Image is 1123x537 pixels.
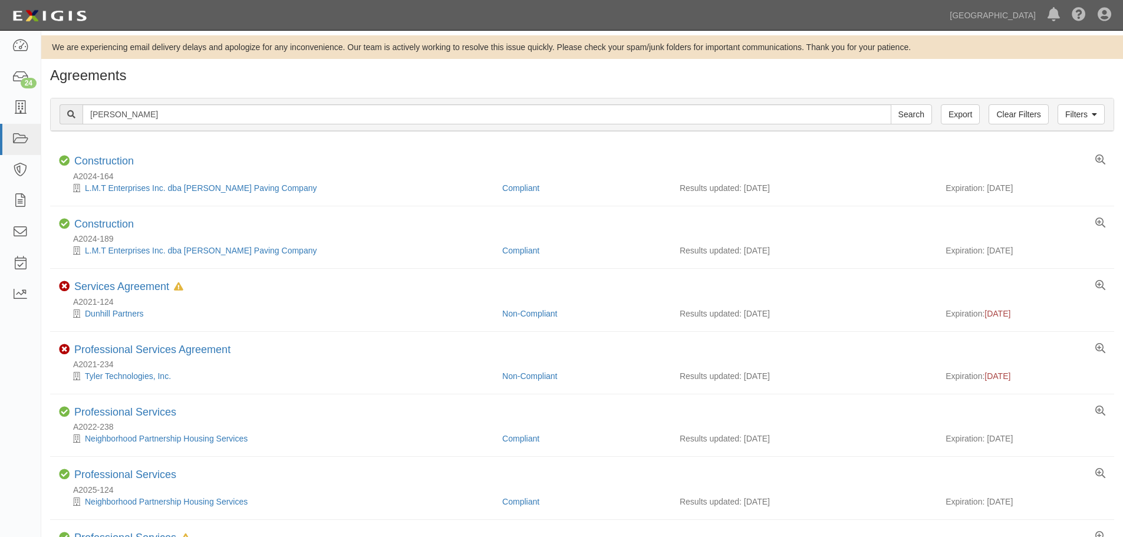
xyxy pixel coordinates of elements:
div: Results updated: [DATE] [680,308,928,319]
a: L.M.T Enterprises Inc. dba [PERSON_NAME] Paving Company [85,183,317,193]
a: Professional Services [74,469,176,480]
div: A2024-164 [59,170,1114,182]
div: Professional Services [74,469,176,482]
i: Help Center - Complianz [1072,8,1086,22]
div: Expiration: [946,370,1105,382]
div: Neighborhood Partnership Housing Services [59,496,493,508]
div: We are experiencing email delivery delays and apologize for any inconvenience. Our team is active... [41,41,1123,53]
i: Non-Compliant [59,281,70,292]
div: Professional Services Agreement [74,344,230,357]
a: Neighborhood Partnership Housing Services [85,497,248,506]
a: Services Agreement [74,281,169,292]
div: Expiration: [DATE] [946,496,1105,508]
div: Construction [74,155,134,168]
i: Compliant [59,219,70,229]
a: View results summary [1095,406,1105,417]
div: Services Agreement [74,281,183,294]
a: Construction [74,155,134,167]
a: Non-Compliant [502,371,557,381]
div: Tyler Technologies, Inc. [59,370,493,382]
div: L.M.T Enterprises Inc. dba Tyner Paving Company [59,182,493,194]
div: Neighborhood Partnership Housing Services [59,433,493,444]
a: Tyler Technologies, Inc. [85,371,171,381]
div: Expiration: [946,308,1105,319]
div: Expiration: [DATE] [946,245,1105,256]
a: Compliant [502,246,539,255]
i: In Default since 07/07/2025 [174,283,183,291]
div: A2021-124 [59,296,1114,308]
a: Professional Services [74,406,176,418]
div: Professional Services [74,406,176,419]
div: A2025-124 [59,484,1114,496]
a: Dunhill Partners [85,309,144,318]
div: Results updated: [DATE] [680,182,928,194]
a: Filters [1058,104,1105,124]
div: A2024-189 [59,233,1114,245]
i: Compliant [59,156,70,166]
a: L.M.T Enterprises Inc. dba [PERSON_NAME] Paving Company [85,246,317,255]
a: View results summary [1095,281,1105,291]
span: [DATE] [984,371,1010,381]
a: Compliant [502,434,539,443]
input: Search [83,104,891,124]
a: View results summary [1095,218,1105,229]
div: Dunhill Partners [59,308,493,319]
div: Expiration: [DATE] [946,182,1105,194]
div: 24 [21,78,37,88]
a: Construction [74,218,134,230]
div: Results updated: [DATE] [680,496,928,508]
a: [GEOGRAPHIC_DATA] [944,4,1042,27]
a: Compliant [502,497,539,506]
i: Non-Compliant [59,344,70,355]
a: Non-Compliant [502,309,557,318]
a: View results summary [1095,344,1105,354]
div: A2021-234 [59,358,1114,370]
h1: Agreements [50,68,1114,83]
div: Results updated: [DATE] [680,245,928,256]
img: logo-5460c22ac91f19d4615b14bd174203de0afe785f0fc80cf4dbbc73dc1793850b.png [9,5,90,27]
a: View results summary [1095,155,1105,166]
div: Construction [74,218,134,231]
div: Results updated: [DATE] [680,433,928,444]
input: Search [891,104,932,124]
div: A2022-238 [59,421,1114,433]
a: View results summary [1095,469,1105,479]
i: Compliant [59,469,70,480]
a: Neighborhood Partnership Housing Services [85,434,248,443]
div: Expiration: [DATE] [946,433,1105,444]
span: [DATE] [984,309,1010,318]
a: Compliant [502,183,539,193]
a: Professional Services Agreement [74,344,230,355]
a: Export [941,104,980,124]
div: L.M.T Enterprises Inc. dba Tyner Paving Company [59,245,493,256]
i: Compliant [59,407,70,417]
a: Clear Filters [989,104,1048,124]
div: Results updated: [DATE] [680,370,928,382]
